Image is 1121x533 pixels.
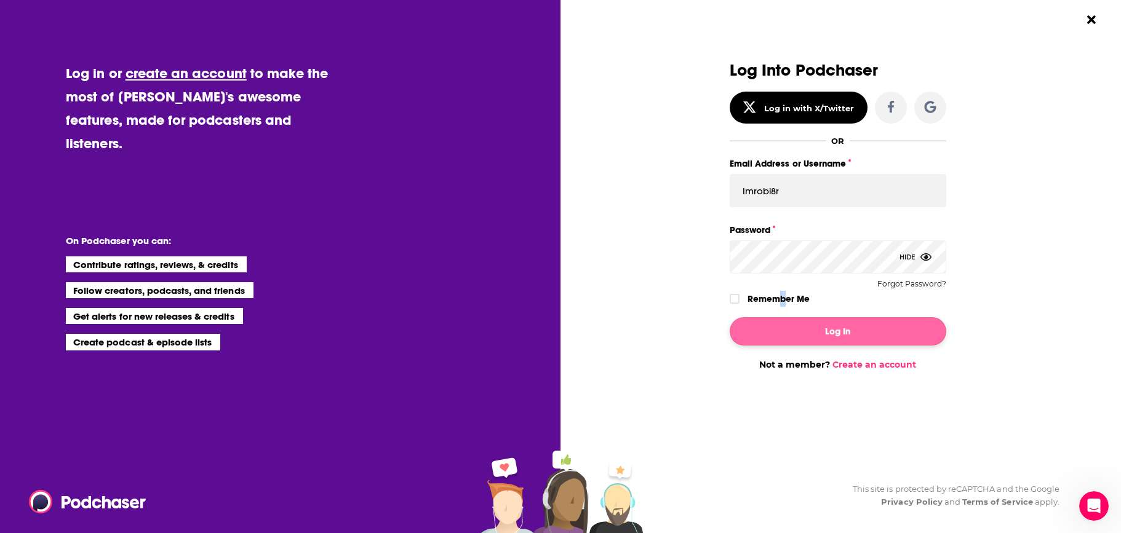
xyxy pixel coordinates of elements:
div: OR [831,136,844,146]
li: On Podchaser you can: [66,235,312,247]
input: Email Address or Username [730,174,946,207]
div: This site is protected by reCAPTCHA and the Google and apply. [843,483,1059,508]
iframe: Intercom live chat [1079,491,1109,521]
a: create an account [126,65,247,82]
button: Close Button [1080,8,1103,31]
label: Remember Me [748,291,810,307]
img: Podchaser - Follow, Share and Rate Podcasts [29,490,147,513]
li: Contribute ratings, reviews, & credits [66,256,247,272]
li: Get alerts for new releases & credits [66,308,242,324]
a: Create an account [832,359,916,370]
a: Podchaser - Follow, Share and Rate Podcasts [29,490,137,513]
li: Create podcast & episode lists [66,334,220,350]
h3: Log Into Podchaser [730,61,946,79]
a: Privacy Policy [881,497,943,507]
button: Log In [730,317,946,345]
button: Forgot Password? [877,280,946,288]
div: Log in with X/Twitter [764,103,855,113]
li: Follow creators, podcasts, and friends [66,282,253,298]
label: Email Address or Username [730,156,946,172]
a: Terms of Service [962,497,1033,507]
div: Hide [900,240,932,274]
button: Log in with X/Twitter [730,92,868,124]
div: Not a member? [730,359,946,370]
label: Password [730,222,946,238]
